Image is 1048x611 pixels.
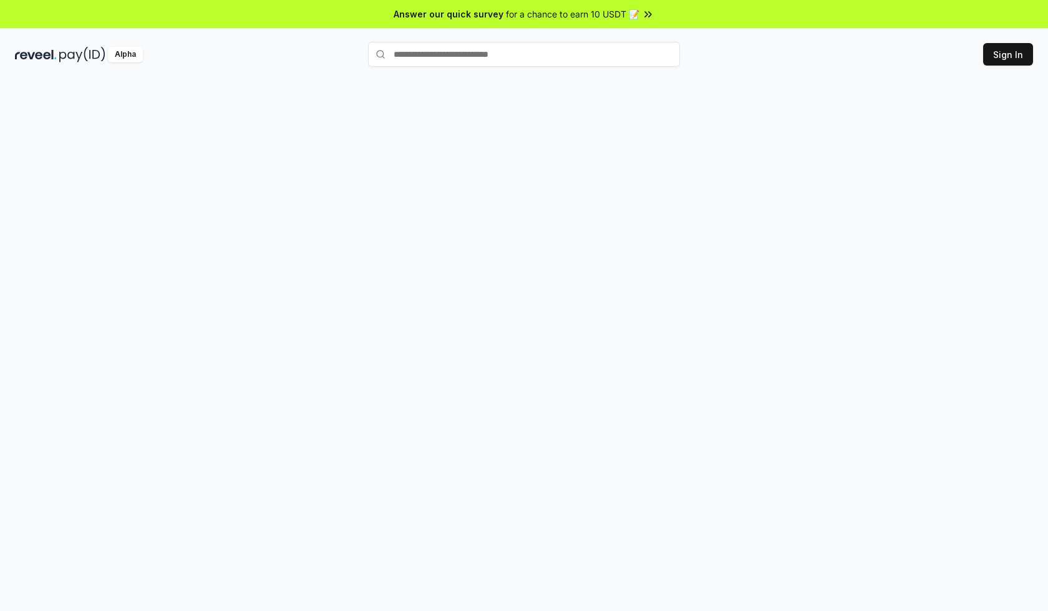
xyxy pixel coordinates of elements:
[15,47,57,62] img: reveel_dark
[983,43,1033,66] button: Sign In
[394,7,503,21] span: Answer our quick survey
[59,47,105,62] img: pay_id
[108,47,143,62] div: Alpha
[506,7,639,21] span: for a chance to earn 10 USDT 📝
